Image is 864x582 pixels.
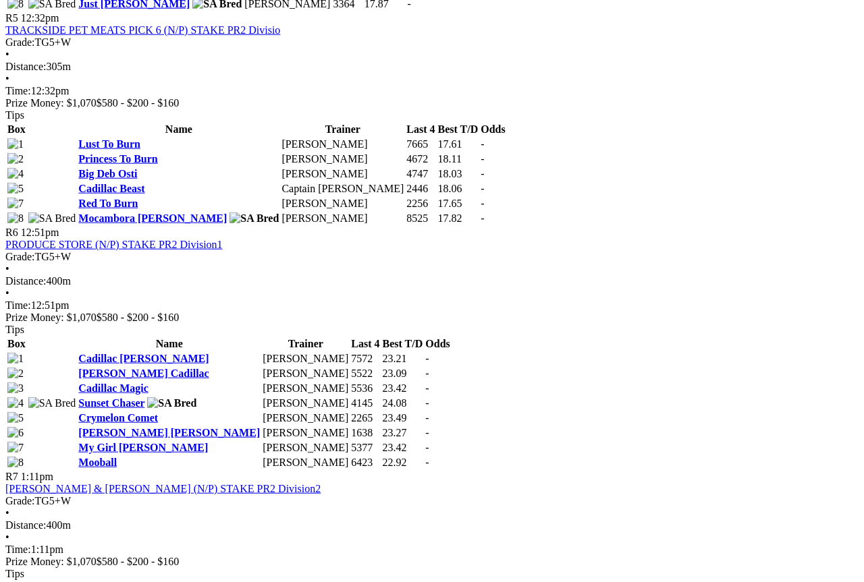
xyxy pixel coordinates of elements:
[5,507,9,519] span: •
[21,471,53,482] span: 1:11pm
[425,368,429,379] span: -
[5,85,859,97] div: 12:32pm
[425,412,429,424] span: -
[350,426,380,440] td: 1638
[481,138,484,150] span: -
[350,337,380,351] th: Last 4
[5,36,859,49] div: TG5+W
[5,251,35,262] span: Grade:
[382,397,424,410] td: 24.08
[406,138,435,151] td: 7665
[425,427,429,438] span: -
[7,168,24,180] img: 4
[7,212,24,225] img: 8
[78,138,140,150] a: Lust To Burn
[147,397,196,409] img: SA Bred
[425,397,429,409] span: -
[262,426,349,440] td: [PERSON_NAME]
[406,123,435,136] th: Last 4
[5,324,24,335] span: Tips
[5,519,859,531] div: 400m
[480,123,506,136] th: Odds
[382,456,424,469] td: 22.92
[281,197,404,210] td: [PERSON_NAME]
[5,556,859,568] div: Prize Money: $1,070
[7,123,26,135] span: Box
[406,182,435,196] td: 2446
[350,367,380,380] td: 5522
[78,412,158,424] a: Crymelon Comet
[7,153,24,165] img: 2
[5,544,31,555] span: Time:
[78,427,260,438] a: [PERSON_NAME] [PERSON_NAME]
[262,441,349,455] td: [PERSON_NAME]
[406,197,435,210] td: 2256
[382,441,424,455] td: 23.42
[425,442,429,453] span: -
[78,212,227,224] a: Mocambora [PERSON_NAME]
[5,263,9,274] span: •
[97,556,180,567] span: $580 - $200 - $160
[78,337,261,351] th: Name
[7,198,24,210] img: 7
[7,138,24,150] img: 1
[78,168,137,179] a: Big Deb Osti
[78,353,209,364] a: Cadillac [PERSON_NAME]
[78,397,144,409] a: Sunset Chaser
[78,442,208,453] a: My Girl [PERSON_NAME]
[5,544,859,556] div: 1:11pm
[350,397,380,410] td: 4145
[437,182,479,196] td: 18.06
[262,352,349,366] td: [PERSON_NAME]
[78,368,209,379] a: [PERSON_NAME] Cadillac
[5,531,9,543] span: •
[7,338,26,349] span: Box
[437,123,479,136] th: Best T/D
[5,251,859,263] div: TG5+W
[5,97,859,109] div: Prize Money: $1,070
[262,411,349,425] td: [PERSON_NAME]
[5,73,9,84] span: •
[5,483,321,494] a: [PERSON_NAME] & [PERSON_NAME] (N/P) STAKE PR2 Division2
[437,197,479,210] td: 17.65
[382,411,424,425] td: 23.49
[382,382,424,395] td: 23.42
[7,412,24,424] img: 5
[78,382,148,394] a: Cadillac Magic
[382,426,424,440] td: 23.27
[382,337,424,351] th: Best T/D
[281,212,404,225] td: [PERSON_NAME]
[7,442,24,454] img: 7
[5,275,46,287] span: Distance:
[78,457,117,468] a: Mooball
[350,411,380,425] td: 2265
[5,109,24,121] span: Tips
[437,167,479,181] td: 18.03
[78,198,138,209] a: Red To Burn
[5,275,859,287] div: 400m
[5,495,35,506] span: Grade:
[406,152,435,166] td: 4672
[5,471,18,482] span: R7
[28,212,76,225] img: SA Bred
[350,441,380,455] td: 5377
[481,212,484,224] span: -
[97,97,180,109] span: $580 - $200 - $160
[481,198,484,209] span: -
[262,367,349,380] td: [PERSON_NAME]
[5,287,9,299] span: •
[5,568,24,579] span: Tips
[5,495,859,507] div: TG5+W
[7,397,24,409] img: 4
[350,352,380,366] td: 7572
[7,183,24,195] img: 5
[281,123,404,136] th: Trainer
[425,353,429,364] span: -
[382,352,424,366] td: 23.21
[78,153,157,165] a: Princess To Burn
[28,397,76,409] img: SA Bred
[437,212,479,225] td: 17.82
[5,519,46,531] span: Distance:
[281,152,404,166] td: [PERSON_NAME]
[406,167,435,181] td: 4747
